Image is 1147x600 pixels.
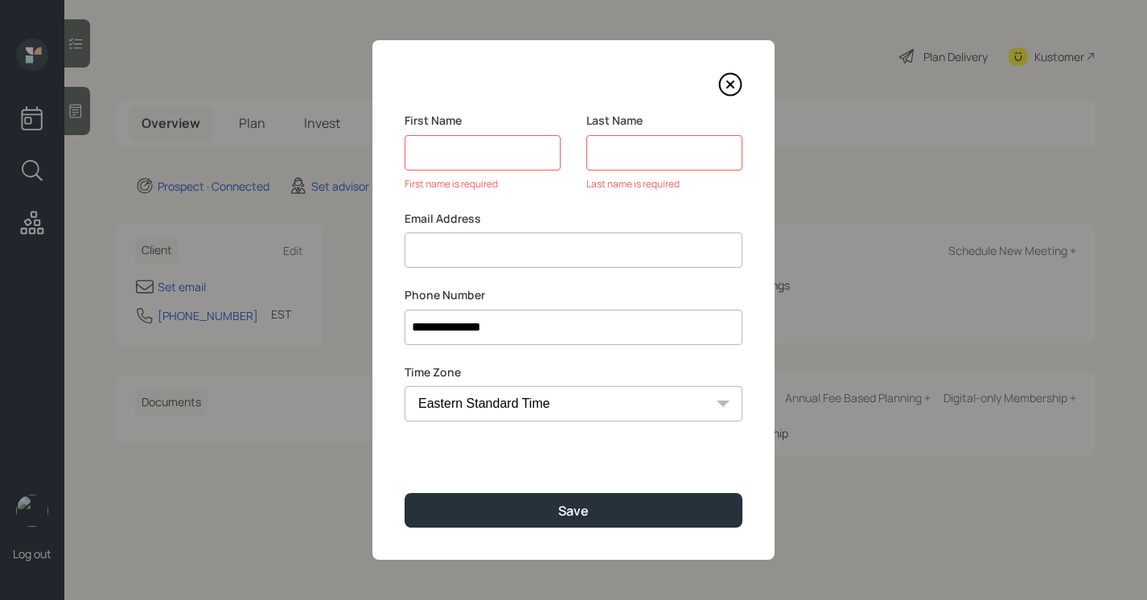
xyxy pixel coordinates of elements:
label: Phone Number [405,287,742,303]
label: Last Name [586,113,742,129]
label: First Name [405,113,561,129]
div: Last name is required [586,177,742,191]
label: Email Address [405,211,742,227]
label: Time Zone [405,364,742,380]
div: First name is required [405,177,561,191]
button: Save [405,493,742,528]
div: Save [558,502,589,520]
